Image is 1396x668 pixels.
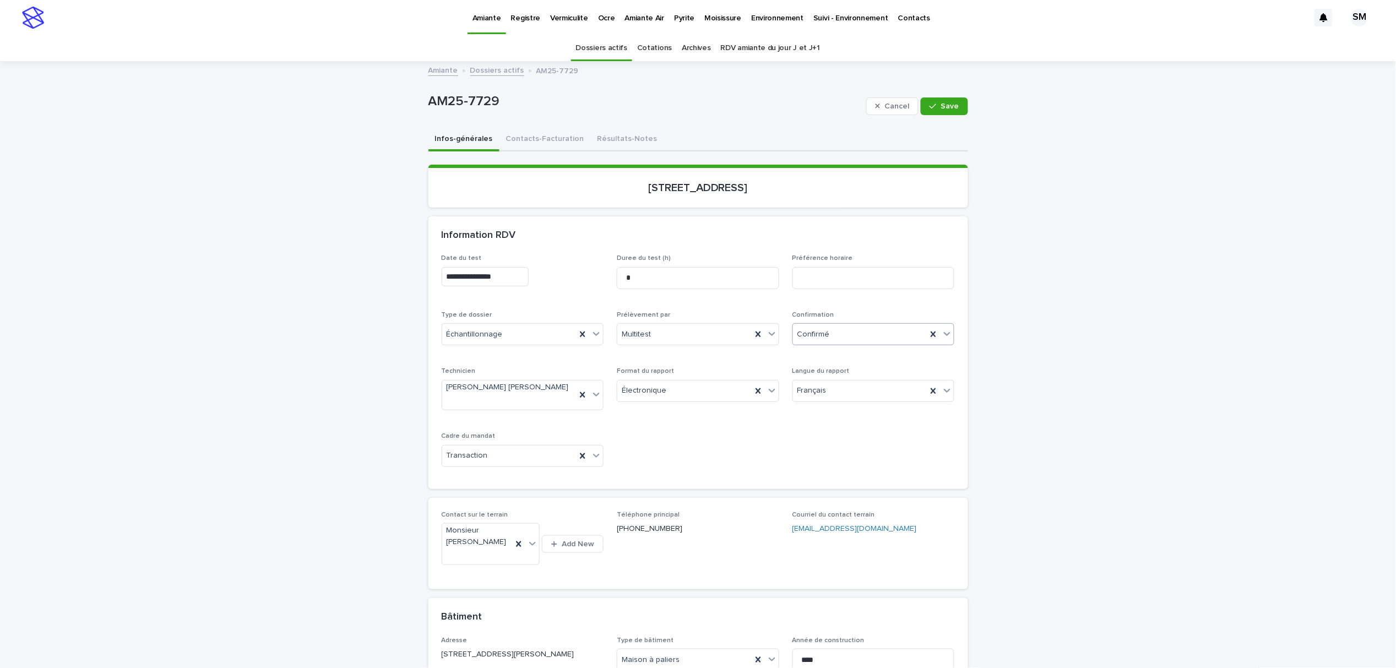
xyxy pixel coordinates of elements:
[792,255,853,262] span: Préférence horaire
[866,97,919,115] button: Cancel
[447,450,488,461] span: Transaction
[428,94,862,110] p: AM25-7729
[428,63,458,76] a: Amiante
[442,649,604,660] p: [STREET_ADDRESS][PERSON_NAME]
[22,7,44,29] img: stacker-logo-s-only.png
[792,368,850,374] span: Langue du rapport
[682,35,711,61] a: Archives
[617,368,674,374] span: Format du rapport
[797,385,827,397] span: Français
[617,312,670,318] span: Prélèvement par
[442,230,516,242] h2: Information RDV
[792,512,875,518] span: Courriel du contact terrain
[591,128,664,151] button: Résultats-Notes
[442,433,496,439] span: Cadre du mandat
[921,97,968,115] button: Save
[941,102,959,110] span: Save
[442,637,468,644] span: Adresse
[792,525,917,533] a: [EMAIL_ADDRESS][DOMAIN_NAME]
[470,63,524,76] a: Dossiers actifs
[447,329,503,340] span: Échantillonnage
[617,637,673,644] span: Type de bâtiment
[499,128,591,151] button: Contacts-Facturation
[617,255,671,262] span: Duree du test (h)
[576,35,627,61] a: Dossiers actifs
[447,525,508,548] span: Monsieur [PERSON_NAME]
[562,540,594,548] span: Add New
[442,368,476,374] span: Technicien
[792,312,834,318] span: Confirmation
[542,535,604,553] button: Add New
[428,128,499,151] button: Infos-générales
[622,329,651,340] span: Multitest
[792,637,865,644] span: Année de construction
[884,102,909,110] span: Cancel
[442,181,955,194] p: [STREET_ADDRESS]
[797,329,830,340] span: Confirmé
[637,35,672,61] a: Cotations
[1351,9,1368,26] div: SM
[622,385,666,397] span: Électronique
[617,523,779,535] p: [PHONE_NUMBER]
[622,654,680,666] span: Maison à paliers
[442,611,482,623] h2: Bâtiment
[442,312,492,318] span: Type de dossier
[617,512,680,518] span: Téléphone principal
[447,382,569,393] span: [PERSON_NAME] [PERSON_NAME]
[536,64,579,76] p: AM25-7729
[721,35,820,61] a: RDV amiante du jour J et J+1
[442,512,508,518] span: Contact sur le terrain
[442,255,482,262] span: Date du test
